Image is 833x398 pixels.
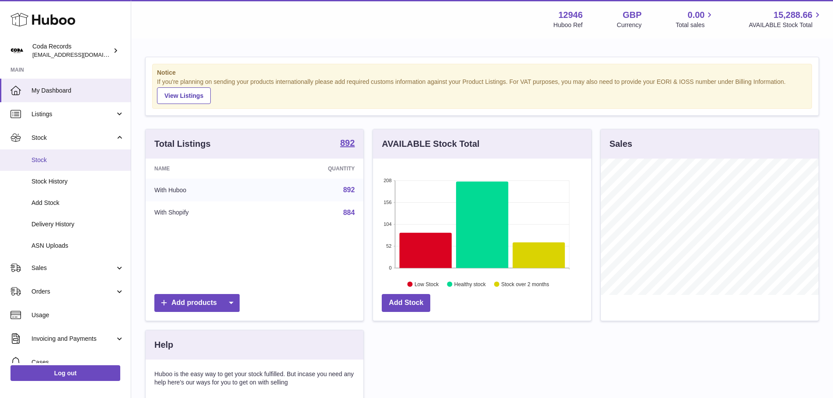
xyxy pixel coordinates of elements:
h3: Sales [610,138,632,150]
span: My Dashboard [31,87,124,95]
span: Add Stock [31,199,124,207]
span: ASN Uploads [31,242,124,250]
text: Healthy stock [454,281,486,287]
div: Huboo Ref [554,21,583,29]
span: 15,288.66 [774,9,812,21]
strong: GBP [623,9,641,21]
img: haz@pcatmedia.com [10,44,24,57]
th: Name [146,159,263,179]
h3: Total Listings [154,138,211,150]
span: Listings [31,110,115,118]
a: View Listings [157,87,211,104]
div: If you're planning on sending your products internationally please add required customs informati... [157,78,807,104]
text: 208 [383,178,391,183]
a: 884 [343,209,355,216]
h3: AVAILABLE Stock Total [382,138,479,150]
h3: Help [154,339,173,351]
span: Total sales [676,21,714,29]
span: [EMAIL_ADDRESS][DOMAIN_NAME] [32,51,129,58]
a: Add products [154,294,240,312]
text: 52 [387,243,392,249]
strong: 12946 [558,9,583,21]
a: 892 [340,138,355,149]
span: Orders [31,287,115,296]
a: 892 [343,186,355,194]
span: Stock [31,134,115,142]
a: 0.00 Total sales [676,9,714,29]
strong: 892 [340,138,355,147]
a: 15,288.66 AVAILABLE Stock Total [749,9,823,29]
span: Stock [31,156,124,164]
td: With Shopify [146,201,263,224]
span: Usage [31,311,124,319]
span: Invoicing and Payments [31,335,115,343]
span: Cases [31,358,124,367]
span: Delivery History [31,220,124,228]
div: Currency [617,21,642,29]
text: 104 [383,221,391,227]
text: 0 [389,265,392,270]
div: Coda Records [32,42,111,59]
th: Quantity [263,159,364,179]
text: Low Stock [415,281,439,287]
strong: Notice [157,69,807,77]
a: Log out [10,365,120,381]
span: Stock History [31,177,124,186]
a: Add Stock [382,294,430,312]
p: Huboo is the easy way to get your stock fulfilled. But incase you need any help here's our ways f... [154,370,355,387]
text: Stock over 2 months [502,281,549,287]
span: 0.00 [688,9,705,21]
text: 156 [383,200,391,205]
span: AVAILABLE Stock Total [749,21,823,29]
td: With Huboo [146,179,263,201]
span: Sales [31,264,115,272]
